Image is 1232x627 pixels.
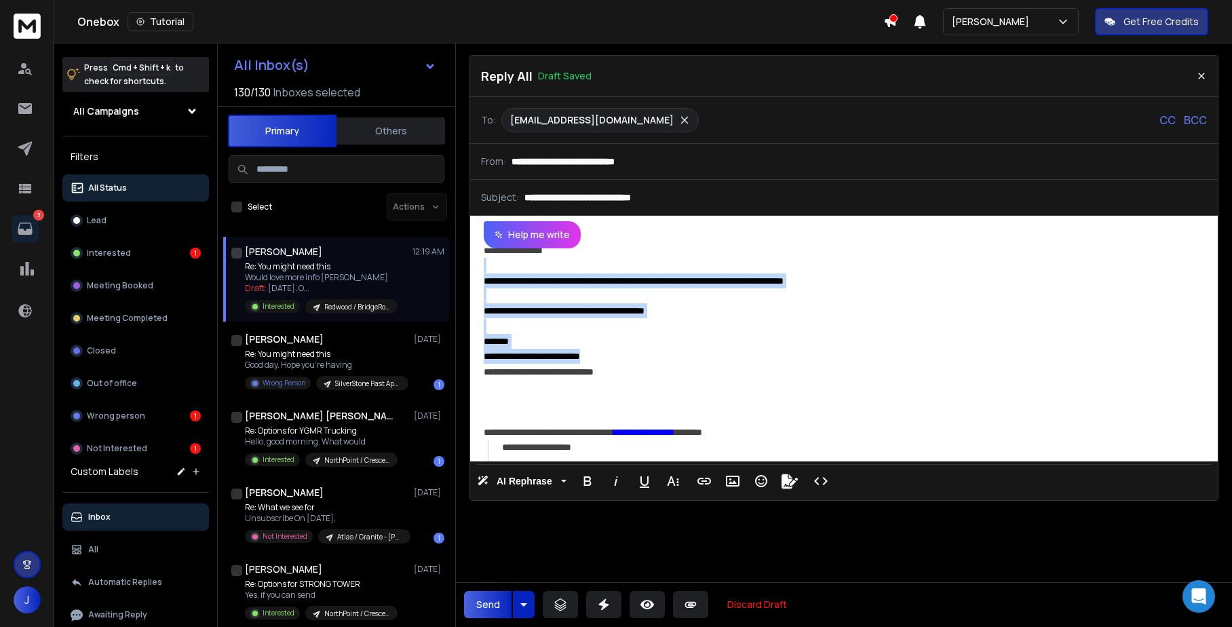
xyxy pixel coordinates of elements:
[494,476,555,487] span: AI Rephrase
[414,564,444,575] p: [DATE]
[84,61,184,88] p: Press to check for shortcuts.
[245,436,398,447] p: Hello, good morning. What would
[660,468,686,495] button: More Text
[14,586,41,613] button: J
[223,52,447,79] button: All Inbox(s)
[245,349,408,360] p: Re: You might need this
[263,378,305,388] p: Wrong Person
[88,577,162,588] p: Automatic Replies
[88,544,98,555] p: All
[248,202,272,212] label: Select
[87,280,153,291] p: Meeting Booked
[73,104,139,118] h1: All Campaigns
[603,468,629,495] button: Italic (⌘I)
[720,468,746,495] button: Insert Image (⌘P)
[1159,112,1176,128] p: CC
[62,305,209,332] button: Meeting Completed
[245,502,408,513] p: Re: What we see for
[12,215,39,242] a: 3
[1184,112,1207,128] p: BCC
[481,155,506,168] p: From:
[245,425,398,436] p: Re: Options for YGMR Trucking
[434,456,444,467] div: 1
[88,512,111,522] p: Inbox
[716,591,798,618] button: Discard Draft
[245,513,408,524] p: Unsubscribe On [DATE],
[484,221,581,248] button: Help me write
[62,337,209,364] button: Closed
[87,411,145,421] p: Wrong person
[87,215,107,226] p: Lead
[62,272,209,299] button: Meeting Booked
[414,487,444,498] p: [DATE]
[434,533,444,544] div: 1
[87,313,168,324] p: Meeting Completed
[245,332,324,346] h1: [PERSON_NAME]
[87,443,147,454] p: Not Interested
[748,468,774,495] button: Emoticons
[62,503,209,531] button: Inbox
[268,282,309,294] span: [DATE], O ...
[71,465,138,478] h3: Custom Labels
[245,579,398,590] p: Re: Options for STRONG TOWER
[481,66,533,85] p: Reply All
[414,334,444,345] p: [DATE]
[87,378,137,389] p: Out of office
[464,591,512,618] button: Send
[190,443,201,454] div: 1
[88,609,147,620] p: Awaiting Reply
[62,435,209,462] button: Not Interested1
[87,248,131,259] p: Interested
[245,261,398,272] p: Re: You might need this
[474,468,569,495] button: AI Rephrase
[414,411,444,421] p: [DATE]
[234,84,271,100] span: 130 / 130
[324,302,389,312] p: Redwood / BridgeRock - [PERSON_NAME]
[263,608,294,618] p: Interested
[324,609,389,619] p: NorthPoint / Crescent - [PERSON_NAME]
[263,531,307,541] p: Not Interested
[510,113,674,127] p: [EMAIL_ADDRESS][DOMAIN_NAME]
[77,12,883,31] div: Onebox
[62,98,209,125] button: All Campaigns
[337,532,402,542] p: Atlas / Granite - [PERSON_NAME]
[62,174,209,202] button: All Status
[1095,8,1208,35] button: Get Free Credits
[245,563,322,576] h1: [PERSON_NAME]
[245,590,398,601] p: Yes, if you can send
[245,409,394,423] h1: [PERSON_NAME] [PERSON_NAME]
[1182,580,1215,613] div: Open Intercom Messenger
[62,207,209,234] button: Lead
[111,60,172,75] span: Cmd + Shift + k
[952,15,1035,28] p: [PERSON_NAME]
[481,191,519,204] p: Subject:
[335,379,400,389] p: SilverStone Past Approvals - [PERSON_NAME]
[538,69,592,83] p: Draft Saved
[228,115,336,147] button: Primary
[33,210,44,221] p: 3
[245,272,398,283] p: Would love more info [PERSON_NAME]
[62,147,209,166] h3: Filters
[62,240,209,267] button: Interested1
[808,468,834,495] button: Code View
[336,116,445,146] button: Others
[481,113,496,127] p: To:
[263,301,294,311] p: Interested
[324,455,389,465] p: NorthPoint / Crescent - [PERSON_NAME]
[434,379,444,390] div: 1
[245,245,322,259] h1: [PERSON_NAME]
[62,402,209,430] button: Wrong person1
[234,58,309,72] h1: All Inbox(s)
[1123,15,1199,28] p: Get Free Credits
[88,183,127,193] p: All Status
[245,486,324,499] h1: [PERSON_NAME]
[691,468,717,495] button: Insert Link (⌘K)
[273,84,360,100] h3: Inboxes selected
[128,12,193,31] button: Tutorial
[190,248,201,259] div: 1
[62,370,209,397] button: Out of office
[62,569,209,596] button: Automatic Replies
[263,455,294,465] p: Interested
